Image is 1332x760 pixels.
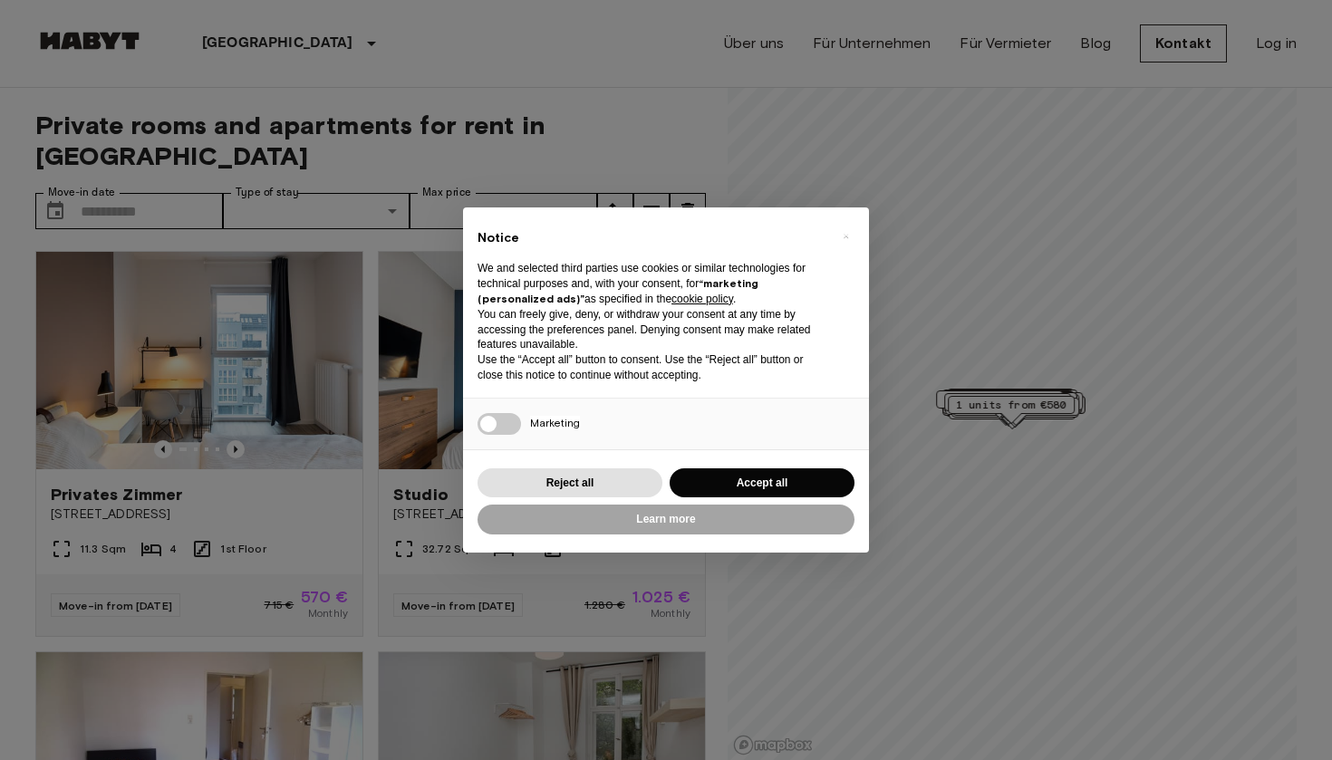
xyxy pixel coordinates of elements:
[671,293,733,305] a: cookie policy
[478,352,825,383] p: Use the “Accept all” button to consent. Use the “Reject all” button or close this notice to conti...
[478,276,758,305] strong: “marketing (personalized ads)”
[478,261,825,306] p: We and selected third parties use cookies or similar technologies for technical purposes and, wit...
[478,468,662,498] button: Reject all
[843,226,849,247] span: ×
[478,229,825,247] h2: Notice
[670,468,854,498] button: Accept all
[478,307,825,352] p: You can freely give, deny, or withdraw your consent at any time by accessing the preferences pane...
[831,222,860,251] button: Close this notice
[478,505,854,534] button: Learn more
[530,416,580,429] span: Marketing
